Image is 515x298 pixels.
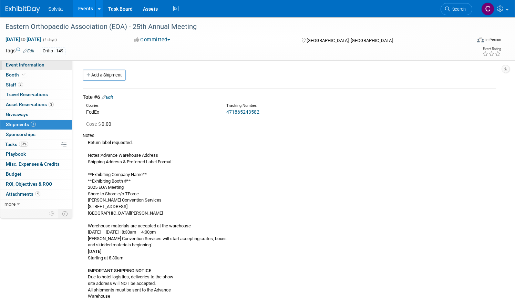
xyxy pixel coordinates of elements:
[86,103,216,109] div: Courier:
[0,100,72,110] a: Asset Reservations3
[46,209,58,218] td: Personalize Event Tab Strip
[6,132,35,137] span: Sponsorships
[0,80,72,90] a: Staff2
[6,122,36,127] span: Shipments
[132,36,173,43] button: Committed
[482,47,501,51] div: Event Rating
[83,133,496,139] div: Notes:
[6,112,28,117] span: Giveaways
[6,151,26,157] span: Playbook
[31,122,36,127] span: 1
[0,160,72,169] a: Misc. Expenses & Credits
[83,94,496,101] div: Tote #6
[3,21,459,33] div: Eastern Orthopaedic Association (EOA) - 25th Annual Meeting
[427,36,501,46] div: Event Format
[0,60,72,70] a: Event Information
[0,140,72,150] a: Tasks67%
[6,171,21,177] span: Budget
[48,6,63,12] span: Solvita
[481,2,494,16] img: Cindy Miller
[0,179,72,189] a: ROI, Objectives & ROO
[5,142,28,147] span: Tasks
[6,161,60,167] span: Misc. Expenses & Credits
[86,109,216,115] div: FedEx
[4,201,16,207] span: more
[441,3,472,15] a: Search
[6,62,44,68] span: Event Information
[6,102,54,107] span: Asset Reservations
[86,121,114,127] span: 0.00
[41,48,65,55] div: Ortho - 149
[5,36,41,42] span: [DATE] [DATE]
[6,82,23,88] span: Staff
[477,37,484,42] img: Format-Inperson.png
[88,268,151,273] b: IMPORTANT SHIPPING NOTICE
[49,102,54,107] span: 3
[485,37,501,42] div: In-Person
[83,70,126,81] a: Add a Shipment
[226,103,391,109] div: Tracking Number:
[6,92,48,97] span: Travel Reservations
[0,120,72,130] a: Shipments1
[0,199,72,209] a: more
[18,82,23,87] span: 2
[5,47,34,55] td: Tags
[23,49,34,53] a: Edit
[6,6,40,13] img: ExhibitDay
[0,90,72,100] a: Travel Reservations
[102,95,113,100] a: Edit
[88,249,102,254] b: [DATE]
[6,191,40,197] span: Attachments
[86,121,102,127] span: Cost: $
[22,73,25,76] i: Booth reservation complete
[0,70,72,80] a: Booth
[0,150,72,159] a: Playbook
[58,209,72,218] td: Toggle Event Tabs
[19,142,28,147] span: 67%
[6,181,52,187] span: ROI, Objectives & ROO
[0,189,72,199] a: Attachments4
[20,37,27,42] span: to
[226,109,259,115] a: 471865243582
[307,38,393,43] span: [GEOGRAPHIC_DATA], [GEOGRAPHIC_DATA]
[6,72,27,78] span: Booth
[0,130,72,140] a: Sponsorships
[0,110,72,120] a: Giveaways
[450,7,466,12] span: Search
[0,169,72,179] a: Budget
[42,38,57,42] span: (4 days)
[35,191,40,196] span: 4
